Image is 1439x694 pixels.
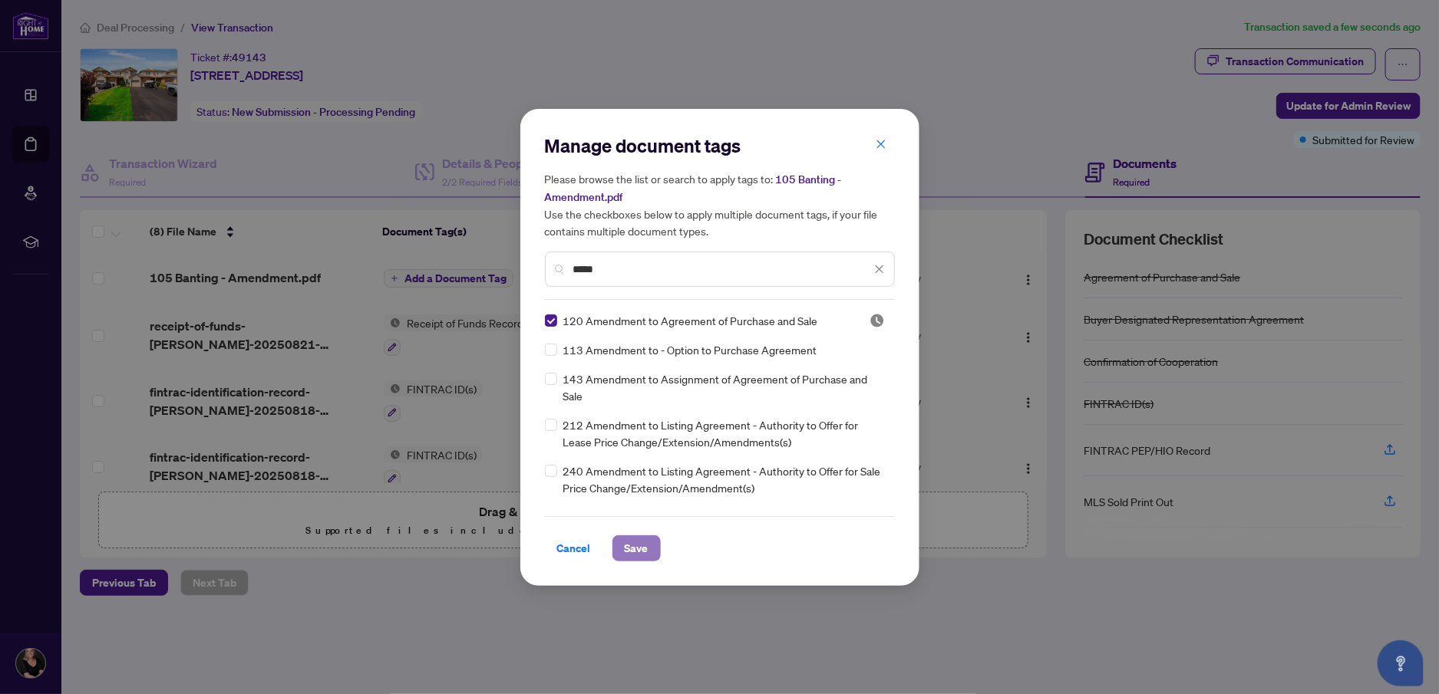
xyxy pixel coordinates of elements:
[563,341,817,358] span: 113 Amendment to - Option to Purchase Agreement
[874,264,885,275] span: close
[557,536,591,561] span: Cancel
[870,313,885,328] span: Pending Review
[870,313,885,328] img: status
[625,536,649,561] span: Save
[563,370,886,404] span: 143 Amendment to Assignment of Agreement of Purchase and Sale
[612,535,661,561] button: Save
[563,462,886,496] span: 240 Amendment to Listing Agreement - Authority to Offer for Sale Price Change/Extension/Amendment(s)
[1378,640,1424,686] button: Open asap
[563,416,886,450] span: 212 Amendment to Listing Agreement - Authority to Offer for Lease Price Change/Extension/Amendmen...
[545,535,603,561] button: Cancel
[876,139,886,150] span: close
[563,312,818,329] span: 120 Amendment to Agreement of Purchase and Sale
[545,173,842,204] span: 105 Banting - Amendment.pdf
[545,133,895,158] h2: Manage document tags
[545,170,895,239] h5: Please browse the list or search to apply tags to: Use the checkboxes below to apply multiple doc...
